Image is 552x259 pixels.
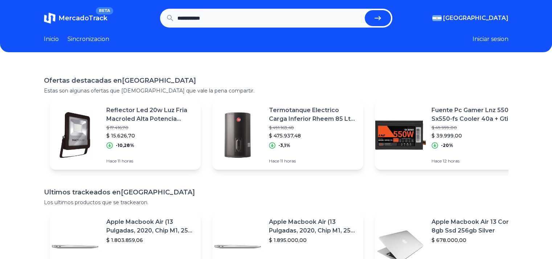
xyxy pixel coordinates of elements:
p: $ 15.626,70 [106,132,195,139]
span: BETA [96,7,113,15]
img: Argentina [432,15,442,21]
p: Termotanque Electrico Carga Inferior Rheem 85 Lts [PERSON_NAME] [269,106,357,123]
p: Hace 11 horas [106,158,195,164]
p: Apple Macbook Air (13 Pulgadas, 2020, Chip M1, 256 Gb De Ssd, 8 Gb De Ram) - Plata [269,218,357,235]
p: -10,28% [116,143,134,148]
button: [GEOGRAPHIC_DATA] [432,14,508,22]
p: Apple Macbook Air (13 Pulgadas, 2020, Chip M1, 256 Gb De Ssd, 8 Gb De Ram) - Plata [106,218,195,235]
a: MercadoTrackBETA [44,12,107,24]
p: -20% [441,143,453,148]
p: $ 678.000,00 [432,237,520,244]
p: $ 17.416,70 [106,125,195,131]
p: Estas son algunas ofertas que [DEMOGRAPHIC_DATA] que vale la pena compartir. [44,87,508,94]
p: Los ultimos productos que se trackearon. [44,199,508,206]
p: Fuente Pc Gamer Lnz 550w Sx550-fs Cooler 40a + Gtia 1 Año ! [432,106,520,123]
p: Hace 11 horas [269,158,357,164]
img: Featured image [375,110,426,160]
span: [GEOGRAPHIC_DATA] [443,14,508,22]
button: Iniciar sesion [473,35,508,44]
p: $ 49.999,00 [432,125,520,131]
img: Featured image [50,110,101,160]
a: Featured imageTermotanque Electrico Carga Inferior Rheem 85 Lts [PERSON_NAME]$ 491.163,48$ 475.93... [212,100,363,170]
p: $ 1.803.859,06 [106,237,195,244]
p: $ 491.163,48 [269,125,357,131]
a: Sincronizacion [68,35,109,44]
a: Inicio [44,35,59,44]
p: -3,1% [278,143,290,148]
p: $ 1.895.000,00 [269,237,357,244]
img: MercadoTrack [44,12,56,24]
p: Reflector Led 20w Luz Fria Macroled Alta Potencia 1800lm [106,106,195,123]
p: Hace 12 horas [432,158,520,164]
p: $ 39.999,00 [432,132,520,139]
span: MercadoTrack [58,14,107,22]
p: $ 475.937,48 [269,132,357,139]
h1: Ofertas destacadas en [GEOGRAPHIC_DATA] [44,75,508,86]
a: Featured imageFuente Pc Gamer Lnz 550w Sx550-fs Cooler 40a + Gtia 1 Año !$ 49.999,00$ 39.999,00-2... [375,100,526,170]
img: Featured image [212,110,263,160]
h1: Ultimos trackeados en [GEOGRAPHIC_DATA] [44,187,508,197]
p: Apple Macbook Air 13 Core I5 8gb Ssd 256gb Silver [432,218,520,235]
a: Featured imageReflector Led 20w Luz Fria Macroled Alta Potencia 1800lm$ 17.416,70$ 15.626,70-10,2... [50,100,201,170]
